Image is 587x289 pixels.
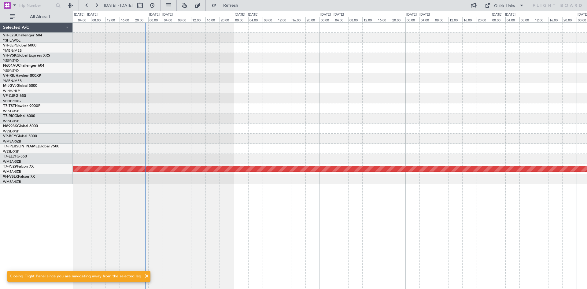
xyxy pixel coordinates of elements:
[320,12,344,17] div: [DATE] - [DATE]
[562,17,577,22] div: 20:00
[3,155,17,158] span: T7-ELLY
[3,109,19,113] a: WSSL/XSP
[319,17,334,22] div: 00:00
[3,44,36,47] a: VH-LEPGlobal 6000
[163,17,177,22] div: 04:00
[3,74,16,78] span: VH-RIU
[534,17,548,22] div: 12:00
[448,17,463,22] div: 12:00
[3,145,59,148] a: T7-[PERSON_NAME]Global 7500
[191,17,205,22] div: 12:00
[3,169,21,174] a: WMSA/SZB
[334,17,348,22] div: 04:00
[3,155,27,158] a: T7-ELLYG-550
[19,1,54,10] input: Trip Number
[3,44,16,47] span: VH-LEP
[3,159,21,164] a: WMSA/SZB
[3,84,37,88] a: M-JGVJGlobal 5000
[3,149,19,154] a: WSSL/XSP
[3,89,20,93] a: WIHH/HLP
[3,94,16,98] span: VP-CJR
[234,17,248,22] div: 00:00
[3,175,18,179] span: 9H-VSLK
[3,104,15,108] span: T7-TST
[134,17,148,22] div: 20:00
[3,64,44,68] a: N604AUChallenger 604
[519,17,534,22] div: 08:00
[3,145,39,148] span: T7-[PERSON_NAME]
[3,38,20,43] a: YSHL/WOL
[3,175,35,179] a: 9H-VSLKFalcon 7X
[263,17,277,22] div: 08:00
[492,12,515,17] div: [DATE] - [DATE]
[3,114,35,118] a: T7-RICGlobal 6000
[3,64,18,68] span: N604AU
[3,54,17,57] span: VH-VSK
[3,129,19,134] a: WSSL/XSP
[3,139,21,144] a: WMSA/SZB
[149,12,173,17] div: [DATE] - [DATE]
[177,17,191,22] div: 08:00
[3,124,17,128] span: N8998K
[419,17,434,22] div: 04:00
[248,17,263,22] div: 04:00
[105,17,120,22] div: 12:00
[205,17,220,22] div: 16:00
[3,69,19,73] a: YSSY/SYD
[3,58,19,63] a: YSSY/SYD
[3,104,40,108] a: T7-TSTHawker 900XP
[548,17,563,22] div: 16:00
[462,17,477,22] div: 16:00
[391,17,405,22] div: 20:00
[148,17,163,22] div: 00:00
[305,17,320,22] div: 20:00
[377,17,391,22] div: 16:00
[3,54,50,57] a: VH-VSKGlobal Express XRS
[3,79,22,83] a: YMEN/MEB
[120,17,134,22] div: 16:00
[7,12,66,22] button: All Aircraft
[209,1,246,10] button: Refresh
[104,3,133,8] span: [DATE] - [DATE]
[3,165,34,169] a: T7-PJ29Falcon 7X
[277,17,291,22] div: 12:00
[434,17,448,22] div: 08:00
[482,1,527,10] button: Quick Links
[3,99,21,103] a: VHHH/HKG
[3,34,16,37] span: VH-L2B
[505,17,520,22] div: 04:00
[348,17,363,22] div: 08:00
[218,3,244,8] span: Refresh
[3,135,16,138] span: VP-BCY
[3,180,21,184] a: WMSA/SZB
[362,17,377,22] div: 12:00
[10,273,141,280] div: Closing Flight Panel since you are navigating away from the selected leg
[3,124,38,128] a: N8998KGlobal 6000
[3,34,42,37] a: VH-L2BChallenger 604
[3,74,41,78] a: VH-RIUHawker 800XP
[477,17,491,22] div: 20:00
[405,17,420,22] div: 00:00
[3,84,17,88] span: M-JGVJ
[491,17,505,22] div: 00:00
[16,15,65,19] span: All Aircraft
[77,17,91,22] div: 04:00
[3,48,22,53] a: YMEN/MEB
[74,12,98,17] div: [DATE] - [DATE]
[3,135,37,138] a: VP-BCYGlobal 5000
[3,94,26,98] a: VP-CJRG-650
[3,114,14,118] span: T7-RIC
[235,12,258,17] div: [DATE] - [DATE]
[91,17,105,22] div: 08:00
[3,165,17,169] span: T7-PJ29
[494,3,515,9] div: Quick Links
[220,17,234,22] div: 20:00
[291,17,305,22] div: 16:00
[3,119,19,124] a: WSSL/XSP
[406,12,430,17] div: [DATE] - [DATE]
